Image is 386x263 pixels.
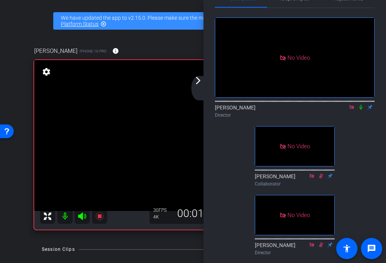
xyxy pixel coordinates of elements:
[42,246,75,253] div: Session Clips
[288,211,310,218] span: No Video
[41,67,52,76] mat-icon: settings
[194,76,203,85] mat-icon: arrow_forward_ios
[288,143,310,150] span: No Video
[34,47,78,55] span: [PERSON_NAME]
[255,173,335,187] div: [PERSON_NAME]
[215,104,375,119] div: [PERSON_NAME]
[79,48,106,54] span: iPhone 16 Pro
[153,214,172,220] div: 4K
[255,241,335,256] div: [PERSON_NAME]
[153,207,172,213] div: 30
[112,48,119,54] mat-icon: info
[342,244,351,253] mat-icon: accessibility
[215,112,375,119] div: Director
[255,249,335,256] div: Director
[255,181,335,187] div: Collaborator
[288,54,310,61] span: No Video
[100,21,106,27] mat-icon: highlight_off
[53,12,333,30] div: We have updated the app to v2.15.0. Please make sure the mobile user has the newest version.
[61,21,98,27] a: Platform Status
[367,244,376,253] mat-icon: message
[172,207,223,220] div: 00:01:04
[159,208,167,213] span: FPS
